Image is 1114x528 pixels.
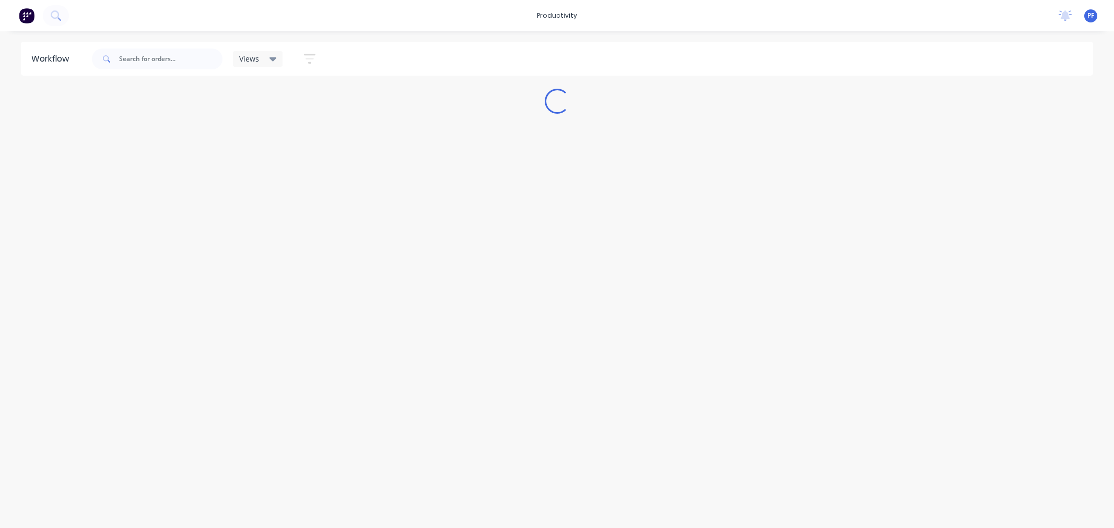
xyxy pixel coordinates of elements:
[1087,11,1094,20] span: PF
[239,53,259,64] span: Views
[532,8,582,23] div: productivity
[19,8,34,23] img: Factory
[119,49,222,69] input: Search for orders...
[31,53,74,65] div: Workflow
